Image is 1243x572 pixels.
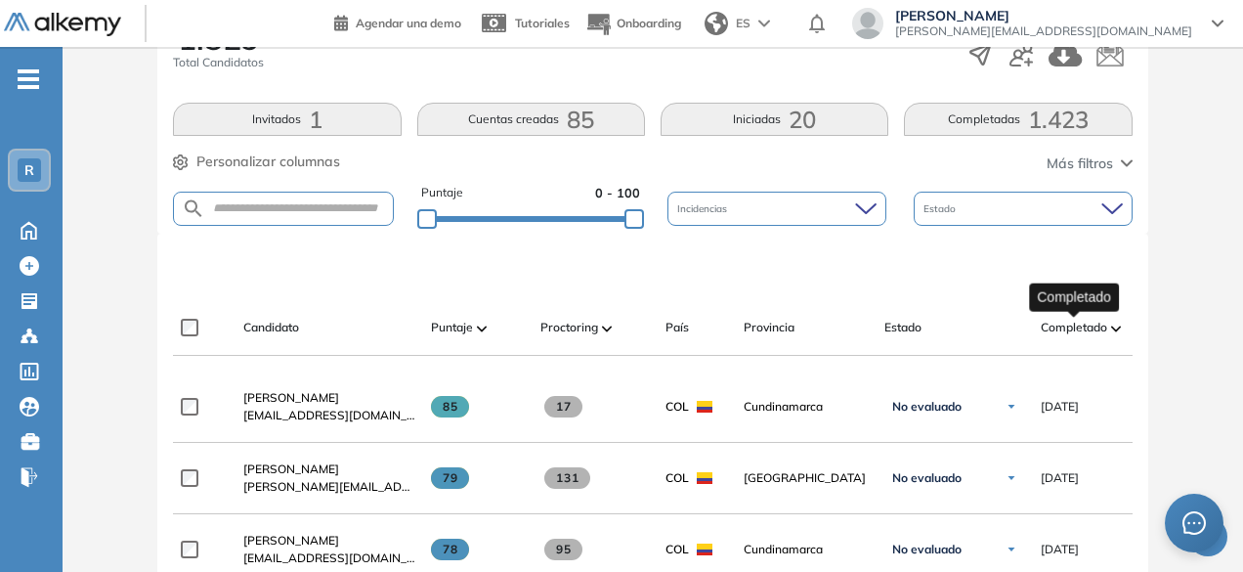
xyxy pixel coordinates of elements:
a: [PERSON_NAME] [243,461,415,478]
span: [PERSON_NAME][EMAIL_ADDRESS][DOMAIN_NAME] [243,478,415,496]
span: COL [665,469,689,487]
img: Ícono de flecha [1006,472,1017,484]
span: [DATE] [1041,469,1079,487]
span: Completado [1041,319,1107,336]
span: Total Candidatos [173,54,264,71]
span: 85 [431,396,469,418]
span: 95 [544,539,582,560]
span: [PERSON_NAME] [243,533,339,548]
span: 0 - 100 [595,184,640,202]
span: Más filtros [1047,154,1113,174]
button: Invitados1 [173,103,401,136]
span: Proctoring [540,319,598,336]
span: Estado [884,319,922,336]
span: [PERSON_NAME] [895,8,1192,23]
img: COL [697,401,712,413]
span: 79 [431,467,469,489]
img: COL [697,544,712,555]
span: COL [665,541,689,558]
span: 17 [544,396,582,418]
span: ES [736,15,750,32]
img: [missing "en.ARROW_ALT" translation] [602,326,612,331]
span: País [665,319,689,336]
span: Incidencias [677,201,731,216]
button: Iniciadas20 [661,103,888,136]
span: [DATE] [1041,541,1079,558]
span: R [24,162,34,178]
a: [PERSON_NAME] [243,389,415,407]
img: arrow [758,20,770,27]
img: COL [697,472,712,484]
span: [DATE] [1041,398,1079,416]
span: No evaluado [892,470,962,486]
img: SEARCH_ALT [182,197,205,221]
button: Más filtros [1047,154,1133,174]
button: Completadas1.423 [904,103,1132,136]
img: Ícono de flecha [1006,401,1017,413]
span: [PERSON_NAME][EMAIL_ADDRESS][DOMAIN_NAME] [895,23,1192,39]
span: [GEOGRAPHIC_DATA] [744,469,869,487]
span: [PERSON_NAME] [243,390,339,405]
a: [PERSON_NAME] [243,532,415,550]
span: No evaluado [892,542,962,557]
img: [missing "en.ARROW_ALT" translation] [1111,326,1121,331]
span: 131 [544,467,590,489]
span: 78 [431,539,469,560]
div: Estado [914,192,1133,226]
span: COL [665,398,689,416]
span: message [1182,511,1206,535]
span: [PERSON_NAME] [243,462,339,476]
span: [EMAIL_ADDRESS][DOMAIN_NAME] [243,550,415,567]
span: [EMAIL_ADDRESS][DOMAIN_NAME] [243,407,415,424]
img: world [705,12,728,35]
img: Logo [4,13,121,37]
span: Candidato [243,319,299,336]
button: Personalizar columnas [173,152,340,172]
i: - [18,77,39,81]
a: Agendar una demo [334,10,461,33]
span: Personalizar columnas [196,152,340,172]
div: Incidencias [667,192,886,226]
div: Completado [1029,283,1119,311]
span: Tutoriales [515,16,570,30]
span: Agendar una demo [356,16,461,30]
span: Onboarding [617,16,681,30]
span: No evaluado [892,399,962,415]
span: Estado [923,201,960,216]
span: Provincia [744,319,794,336]
span: Cundinamarca [744,541,869,558]
span: Cundinamarca [744,398,869,416]
button: Onboarding [585,3,681,45]
button: Cuentas creadas85 [417,103,645,136]
img: [missing "en.ARROW_ALT" translation] [477,326,487,331]
span: Puntaje [421,184,463,202]
span: Puntaje [431,319,473,336]
img: Ícono de flecha [1006,544,1017,555]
